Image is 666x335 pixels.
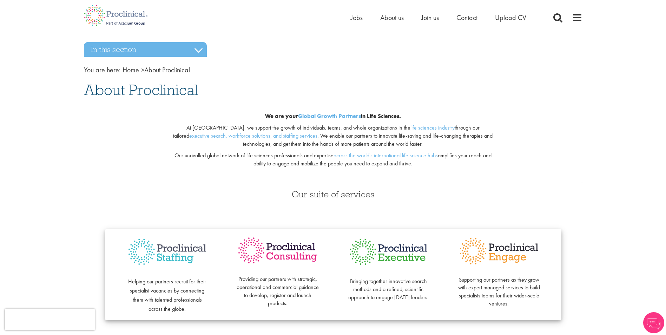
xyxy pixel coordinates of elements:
h3: In this section [84,42,207,57]
img: Proclinical Engage [458,236,540,266]
p: Our unrivalled global network of life sciences professionals and expertise amplifies your reach a... [169,152,497,168]
h3: Our suite of services [84,190,582,199]
a: Contact [456,13,477,22]
a: Global Growth Partners [298,112,361,120]
a: executive search, workforce solutions, and staffing services [189,132,317,139]
a: breadcrumb link to Home [123,65,139,74]
p: Supporting our partners as they grow with expert managed services to build specialists teams for ... [458,268,540,308]
span: Helping our partners recruit for their specialist vacancies by connecting them with talented prof... [128,278,206,313]
b: We are your in Life Sciences. [265,112,401,120]
span: > [141,65,144,74]
a: Join us [421,13,439,22]
img: Proclinical Staffing [126,236,209,268]
p: Providing our partners with strategic, operational and commercial guidance to develop, register a... [237,268,319,308]
a: About us [380,13,404,22]
img: Chatbot [643,312,664,333]
span: About Proclinical [123,65,190,74]
iframe: reCAPTCHA [5,309,95,330]
a: across the world's international life science hubs [334,152,438,159]
img: Proclinical Executive [347,236,430,268]
a: life sciences industry [410,124,455,131]
span: About Proclinical [84,80,198,99]
a: Upload CV [495,13,526,22]
p: At [GEOGRAPHIC_DATA], we support the growth of individuals, teams, and whole organizations in the... [169,124,497,148]
span: You are here: [84,65,121,74]
img: Proclinical Consulting [237,236,319,265]
a: Jobs [351,13,363,22]
p: Bringing together innovative search methods and a refined, scientific approach to engage [DATE] l... [347,269,430,301]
